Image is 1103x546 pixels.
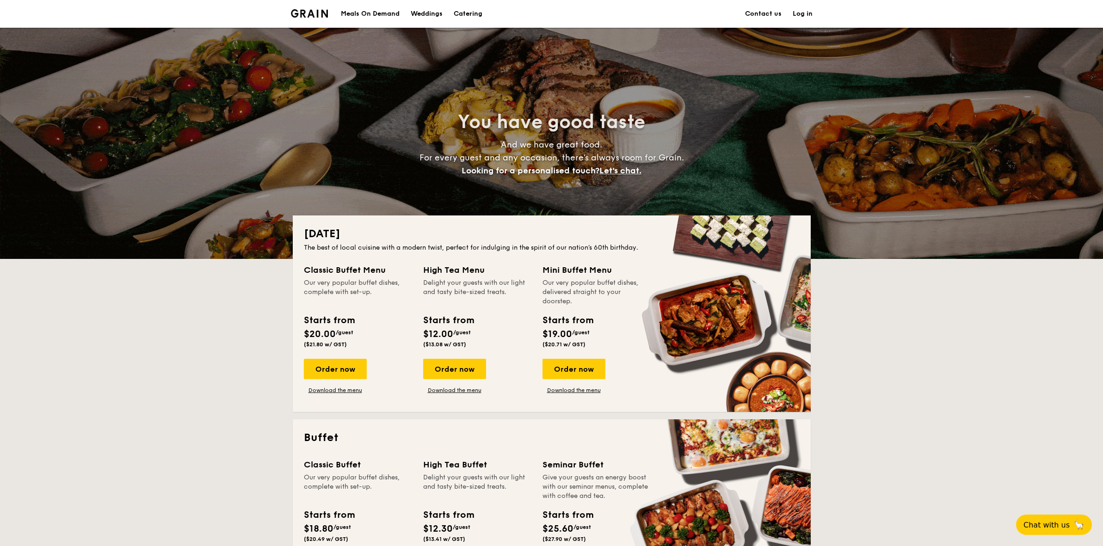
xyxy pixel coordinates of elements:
[423,536,465,542] span: ($13.41 w/ GST)
[423,508,474,522] div: Starts from
[423,264,531,276] div: High Tea Menu
[542,508,593,522] div: Starts from
[1073,520,1085,530] span: 🦙
[423,278,531,306] div: Delight your guests with our light and tasty bite-sized treats.
[453,329,471,336] span: /guest
[573,524,591,530] span: /guest
[304,523,333,534] span: $18.80
[423,523,453,534] span: $12.30
[572,329,590,336] span: /guest
[542,523,573,534] span: $25.60
[542,278,651,306] div: Our very popular buffet dishes, delivered straight to your doorstep.
[423,386,486,394] a: Download the menu
[423,313,474,327] div: Starts from
[542,386,605,394] a: Download the menu
[304,359,367,379] div: Order now
[423,458,531,471] div: High Tea Buffet
[542,359,605,379] div: Order now
[423,341,466,348] span: ($13.08 w/ GST)
[304,508,354,522] div: Starts from
[304,536,348,542] span: ($20.49 w/ GST)
[304,430,800,445] h2: Buffet
[423,473,531,501] div: Delight your guests with our light and tasty bite-sized treats.
[304,473,412,501] div: Our very popular buffet dishes, complete with set-up.
[304,329,336,340] span: $20.00
[333,524,351,530] span: /guest
[542,329,572,340] span: $19.00
[542,458,651,471] div: Seminar Buffet
[304,278,412,306] div: Our very popular buffet dishes, complete with set-up.
[304,264,412,276] div: Classic Buffet Menu
[423,359,486,379] div: Order now
[599,166,641,176] span: Let's chat.
[304,341,347,348] span: ($21.80 w/ GST)
[304,458,412,471] div: Classic Buffet
[1023,521,1070,529] span: Chat with us
[304,386,367,394] a: Download the menu
[304,313,354,327] div: Starts from
[336,329,353,336] span: /guest
[304,243,800,252] div: The best of local cuisine with a modern twist, perfect for indulging in the spirit of our nation’...
[1016,515,1092,535] button: Chat with us🦙
[542,313,593,327] div: Starts from
[542,536,586,542] span: ($27.90 w/ GST)
[542,473,651,501] div: Give your guests an energy boost with our seminar menus, complete with coffee and tea.
[423,329,453,340] span: $12.00
[542,341,585,348] span: ($20.71 w/ GST)
[304,227,800,241] h2: [DATE]
[453,524,470,530] span: /guest
[542,264,651,276] div: Mini Buffet Menu
[291,9,328,18] a: Logotype
[291,9,328,18] img: Grain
